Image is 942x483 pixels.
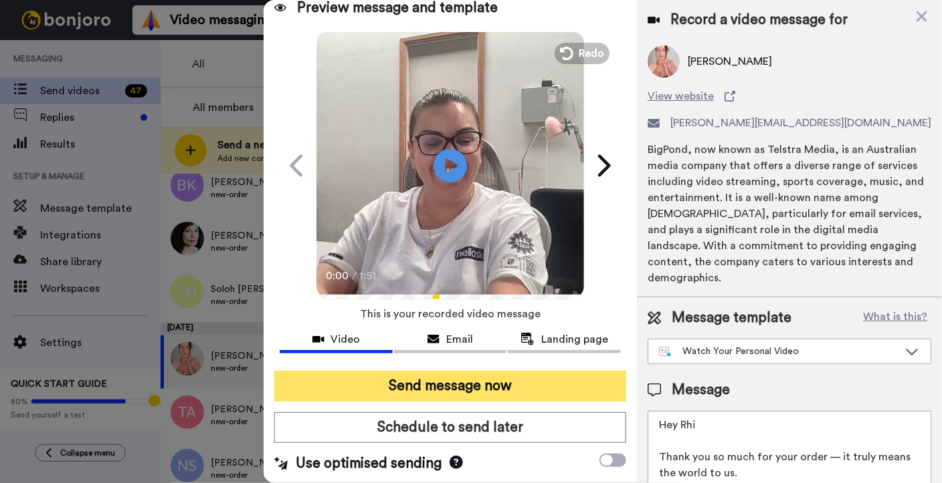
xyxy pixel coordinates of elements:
[672,380,730,400] span: Message
[296,454,442,474] span: Use optimised sending
[648,142,931,286] div: BigPond, now known as Telstra Media, is an Australian media company that offers a diverse range o...
[659,347,672,357] img: nextgen-template.svg
[541,331,608,347] span: Landing page
[446,331,473,347] span: Email
[326,268,349,284] span: 0:00
[274,412,626,443] button: Schedule to send later
[352,268,357,284] span: /
[659,345,899,358] div: Watch Your Personal Video
[859,308,931,328] button: What is this?
[672,308,791,328] span: Message template
[359,268,383,284] span: 1:51
[648,88,931,104] a: View website
[648,88,714,104] span: View website
[274,371,626,401] button: Send message now
[331,331,361,347] span: Video
[360,299,541,329] span: This is your recorded video message
[670,115,931,131] span: [PERSON_NAME][EMAIL_ADDRESS][DOMAIN_NAME]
